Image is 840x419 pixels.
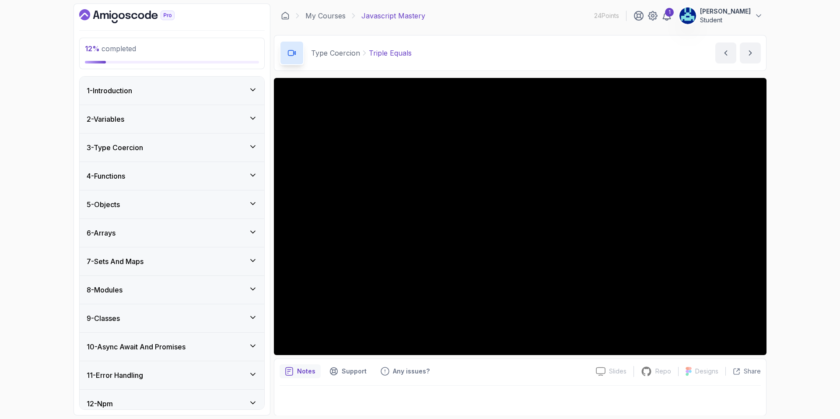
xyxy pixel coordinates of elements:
[679,7,696,24] img: user profile image
[87,256,143,267] h3: 7 - Sets And Maps
[80,162,264,190] button: 4-Functions
[80,77,264,105] button: 1-Introduction
[361,11,425,21] p: Javascript Mastery
[393,367,430,376] p: Any issues?
[695,367,718,376] p: Designs
[87,370,143,380] h3: 11 - Error Handling
[80,333,264,361] button: 10-Async Await And Promises
[369,48,412,58] p: Triple Equals
[740,42,761,63] button: next content
[281,11,290,20] a: Dashboard
[85,44,136,53] span: completed
[87,228,115,238] h3: 6 - Arrays
[87,398,113,409] h3: 12 - Npm
[661,11,672,21] a: 1
[87,142,143,153] h3: 3 - Type Coercion
[80,219,264,247] button: 6-Arrays
[87,85,132,96] h3: 1 - Introduction
[297,367,315,376] p: Notes
[609,367,626,376] p: Slides
[594,11,619,20] p: 24 Points
[80,105,264,133] button: 2-Variables
[79,9,195,23] a: Dashboard
[87,285,122,295] h3: 8 - Modules
[80,190,264,218] button: 5-Objects
[725,367,761,376] button: Share
[80,276,264,304] button: 8-Modules
[665,8,674,17] div: 1
[375,364,435,378] button: Feedback button
[80,361,264,389] button: 11-Error Handling
[280,364,321,378] button: notes button
[700,7,751,16] p: [PERSON_NAME]
[311,48,360,58] p: Type Coercion
[744,367,761,376] p: Share
[305,11,346,21] a: My Courses
[679,7,763,25] button: user profile image[PERSON_NAME]Student
[274,78,766,355] iframe: 2 - Triple Equals
[80,247,264,275] button: 7-Sets And Maps
[87,342,185,352] h3: 10 - Async Await And Promises
[80,134,264,162] button: 3-Type Coercion
[342,367,367,376] p: Support
[87,199,120,210] h3: 5 - Objects
[80,390,264,418] button: 12-Npm
[85,44,100,53] span: 12 %
[655,367,671,376] p: Repo
[324,364,372,378] button: Support button
[715,42,736,63] button: previous content
[80,304,264,332] button: 9-Classes
[700,16,751,25] p: Student
[87,114,124,124] h3: 2 - Variables
[87,313,120,324] h3: 9 - Classes
[87,171,125,181] h3: 4 - Functions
